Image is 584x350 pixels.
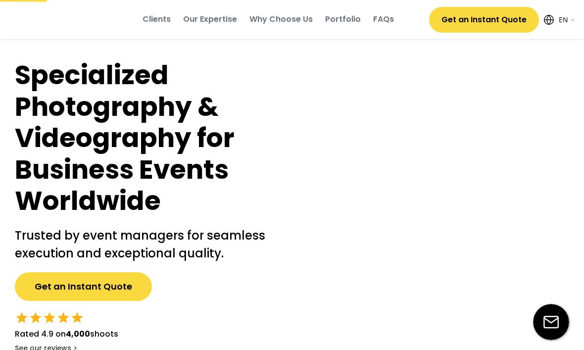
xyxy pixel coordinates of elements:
button: star [29,311,43,325]
button: star [15,311,29,325]
h1: Specialized Photography & Videography for Business Events Worldwide [15,59,272,217]
img: yH5BAEAAAAALAAAAAABAAEAAAIBRAA7 [292,59,584,338]
button: star [56,311,70,325]
strong: 4,000 [66,328,90,340]
div: FAQs [373,14,394,25]
div: Clients [143,14,171,25]
button: star [70,311,84,325]
div: Rated 4.9 on shoots [15,328,118,340]
img: yH5BAEAAAAALAAAAAABAAEAAAIBRAA7 [8,10,107,29]
button: star [43,311,56,325]
button: Get an Instant Quote [15,272,152,301]
div: Portfolio [325,14,361,25]
img: email-icon%20%281%29.svg [533,304,569,340]
div: Why Choose Us [249,14,313,25]
div: Our Expertise [183,14,237,25]
img: Icon%20feather-globe%20%281%29.svg [544,15,554,25]
h2: Trusted by event managers for seamless execution and exceptional quality. [15,227,272,262]
button: Get an Instant Quote [429,7,539,33]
